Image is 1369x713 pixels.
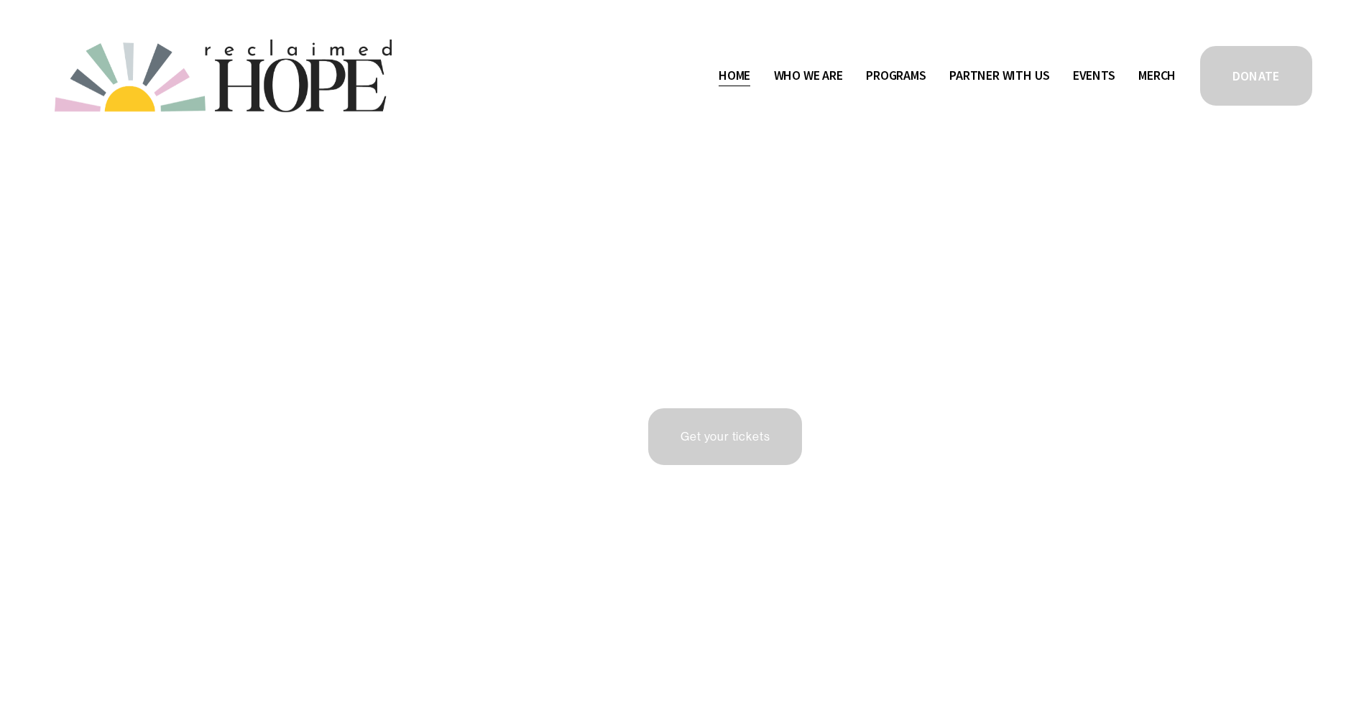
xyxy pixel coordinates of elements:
a: DONATE [1198,44,1314,108]
img: Reclaimed Hope Initiative [55,40,392,112]
a: Get your tickets [646,406,804,467]
a: folder dropdown [774,65,843,88]
a: Events [1073,65,1115,88]
span: Programs [866,65,926,86]
a: Merch [1138,65,1176,88]
a: Home [719,65,750,88]
span: Partner With Us [949,65,1049,86]
a: folder dropdown [866,65,926,88]
span: Who We Are [774,65,843,86]
a: folder dropdown [949,65,1049,88]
